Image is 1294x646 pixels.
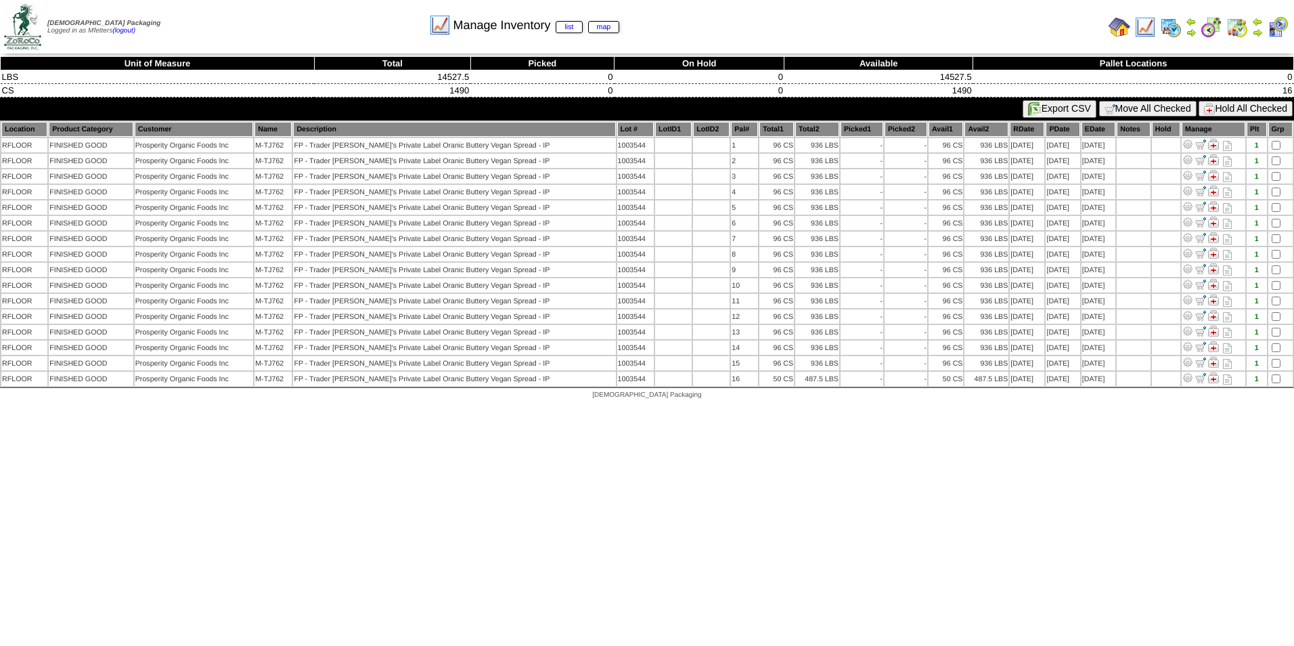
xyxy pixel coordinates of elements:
[655,122,692,137] th: LotID1
[929,185,963,199] td: 96 CS
[964,169,1008,184] td: 936 LBS
[1152,122,1180,137] th: Hold
[617,294,654,308] td: 1003544
[1,122,47,137] th: Location
[1223,203,1232,213] i: Note
[615,84,784,98] td: 0
[49,278,133,293] td: FINISHED GOOD
[731,154,758,168] td: 2
[314,70,470,84] td: 14527.5
[49,263,133,277] td: FINISHED GOOD
[617,169,654,184] td: 1003544
[1105,104,1115,114] img: cart.gif
[49,185,133,199] td: FINISHED GOOD
[314,84,470,98] td: 1490
[135,185,253,199] td: Prosperity Organic Foods Inc
[1134,16,1156,38] img: line_graph.gif
[1,216,47,230] td: RFLOOR
[784,84,973,98] td: 1490
[759,216,794,230] td: 96 CS
[293,122,615,137] th: Description
[1268,122,1293,137] th: Grp
[1046,200,1079,215] td: [DATE]
[1208,372,1219,383] img: Manage Hold
[254,216,292,230] td: M-TJ762
[1010,185,1044,199] td: [DATE]
[1208,170,1219,181] img: Manage Hold
[731,294,758,308] td: 11
[1182,341,1193,352] img: Adjust
[293,232,615,246] td: FP - Trader [PERSON_NAME]'s Private Label Oranic Buttery Vegan Spread - IP
[1117,122,1151,137] th: Notes
[1081,169,1115,184] td: [DATE]
[964,200,1008,215] td: 936 LBS
[1223,250,1232,260] i: Note
[795,232,839,246] td: 936 LBS
[841,200,883,215] td: -
[759,185,794,199] td: 96 CS
[135,138,253,152] td: Prosperity Organic Foods Inc
[1182,170,1193,181] img: Adjust
[759,169,794,184] td: 96 CS
[617,278,654,293] td: 1003544
[1208,201,1219,212] img: Manage Hold
[964,247,1008,261] td: 936 LBS
[49,169,133,184] td: FINISHED GOOD
[1046,247,1079,261] td: [DATE]
[929,278,963,293] td: 96 CS
[1046,154,1079,168] td: [DATE]
[1223,234,1232,244] i: Note
[1010,263,1044,277] td: [DATE]
[1,169,47,184] td: RFLOOR
[1010,216,1044,230] td: [DATE]
[1046,122,1079,137] th: PDate
[841,278,883,293] td: -
[1223,281,1232,291] i: Note
[1247,266,1266,274] div: 1
[135,294,253,308] td: Prosperity Organic Foods Inc
[470,57,614,70] th: Picked
[1208,279,1219,290] img: Manage Hold
[1247,219,1266,228] div: 1
[1182,139,1193,150] img: Adjust
[731,122,758,137] th: Pal#
[1,278,47,293] td: RFLOOR
[112,27,135,35] a: (logout)
[759,138,794,152] td: 96 CS
[795,247,839,261] td: 936 LBS
[1186,27,1197,38] img: arrowright.gif
[973,70,1294,84] td: 0
[1182,326,1193,337] img: Adjust
[49,154,133,168] td: FINISHED GOOD
[1208,295,1219,305] img: Manage Hold
[1208,357,1219,368] img: Manage Hold
[1195,310,1206,321] img: Move
[588,21,620,33] a: map
[1247,188,1266,196] div: 1
[254,294,292,308] td: M-TJ762
[1195,263,1206,274] img: Move
[1,57,315,70] th: Unit of Measure
[759,278,794,293] td: 96 CS
[1247,142,1266,150] div: 1
[293,185,615,199] td: FP - Trader [PERSON_NAME]'s Private Label Oranic Buttery Vegan Spread - IP
[1195,326,1206,337] img: Move
[759,247,794,261] td: 96 CS
[1,200,47,215] td: RFLOOR
[1247,157,1266,165] div: 1
[885,154,927,168] td: -
[617,247,654,261] td: 1003544
[1081,232,1115,246] td: [DATE]
[1208,326,1219,337] img: Manage Hold
[1195,357,1206,368] img: Move
[885,138,927,152] td: -
[49,247,133,261] td: FINISHED GOOD
[1081,216,1115,230] td: [DATE]
[556,21,582,33] a: list
[1223,188,1232,198] i: Note
[1182,232,1193,243] img: Adjust
[929,200,963,215] td: 96 CS
[1223,219,1232,229] i: Note
[929,232,963,246] td: 96 CS
[929,154,963,168] td: 96 CS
